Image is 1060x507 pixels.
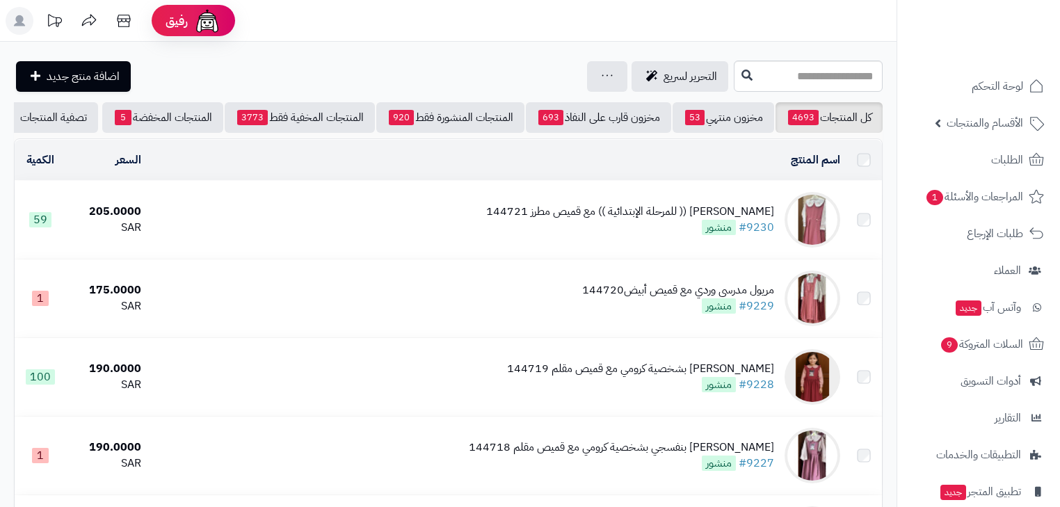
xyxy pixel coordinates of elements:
[469,440,774,456] div: [PERSON_NAME] بنفسجي بشخصية كرومي مع قميص مقلم 144718
[632,61,728,92] a: التحرير لسريع
[538,110,563,125] span: 693
[26,152,54,168] a: الكمية
[906,364,1052,398] a: أدوات التسويق
[685,110,705,125] span: 53
[72,282,141,298] div: 175.0000
[967,224,1023,243] span: طلبات الإرجاع
[785,192,840,248] img: مريول مدرسي (( للمرحلة الإبتدائية )) مع قميص مطرز 144721
[906,180,1052,214] a: المراجعات والأسئلة1
[906,401,1052,435] a: التقارير
[785,271,840,326] img: مريول مدرسي وردي مع قميص أبيض144720
[376,102,524,133] a: المنتجات المنشورة فقط920
[72,204,141,220] div: 205.0000
[906,217,1052,250] a: طلبات الإرجاع
[72,456,141,472] div: SAR
[972,77,1023,96] span: لوحة التحكم
[991,150,1023,170] span: الطلبات
[788,110,819,125] span: 4693
[702,298,736,314] span: منشور
[26,369,55,385] span: 100
[702,377,736,392] span: منشور
[941,337,958,353] span: 9
[947,113,1023,133] span: الأقسام والمنتجات
[29,212,51,227] span: 59
[102,102,223,133] a: المنتجات المخفضة5
[926,190,943,205] span: 1
[37,7,72,38] a: تحديثات المنصة
[225,102,375,133] a: المنتجات المخفية فقط3773
[906,438,1052,472] a: التطبيقات والخدمات
[47,68,120,85] span: اضافة منتج جديد
[702,456,736,471] span: منشور
[72,361,141,377] div: 190.0000
[776,102,883,133] a: كل المنتجات4693
[925,187,1023,207] span: المراجعات والأسئلة
[72,440,141,456] div: 190.0000
[16,61,131,92] a: اضافة منتج جديد
[702,220,736,235] span: منشور
[507,361,774,377] div: [PERSON_NAME] بشخصية كرومي مع قميص مقلم 144719
[237,110,268,125] span: 3773
[785,428,840,483] img: مريول مدرسي بنفسجي بشخصية كرومي مع قميص مقلم 144718
[193,7,221,35] img: ai-face.png
[954,298,1021,317] span: وآتس آب
[791,152,840,168] a: اسم المنتج
[739,298,774,314] a: #9229
[785,349,840,405] img: مريول مدرسي وردي بشخصية كرومي مع قميص مقلم 144719
[936,445,1021,465] span: التطبيقات والخدمات
[664,68,717,85] span: التحرير لسريع
[906,328,1052,361] a: السلات المتروكة9
[582,282,774,298] div: مريول مدرسي وردي مع قميص أبيض144720
[486,204,774,220] div: [PERSON_NAME] (( للمرحلة الإبتدائية )) مع قميص مطرز 144721
[115,110,131,125] span: 5
[956,300,981,316] span: جديد
[20,109,87,126] span: تصفية المنتجات
[939,482,1021,501] span: تطبيق المتجر
[115,152,141,168] a: السعر
[32,291,49,306] span: 1
[72,220,141,236] div: SAR
[739,455,774,472] a: #9227
[906,291,1052,324] a: وآتس آبجديد
[72,377,141,393] div: SAR
[389,110,414,125] span: 920
[32,448,49,463] span: 1
[961,371,1021,391] span: أدوات التسويق
[739,219,774,236] a: #9230
[994,261,1021,280] span: العملاء
[906,254,1052,287] a: العملاء
[166,13,188,29] span: رفيق
[906,70,1052,103] a: لوحة التحكم
[72,298,141,314] div: SAR
[995,408,1021,428] span: التقارير
[940,335,1023,354] span: السلات المتروكة
[673,102,774,133] a: مخزون منتهي53
[739,376,774,393] a: #9228
[906,143,1052,177] a: الطلبات
[526,102,671,133] a: مخزون قارب على النفاذ693
[965,39,1047,68] img: logo-2.png
[940,485,966,500] span: جديد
